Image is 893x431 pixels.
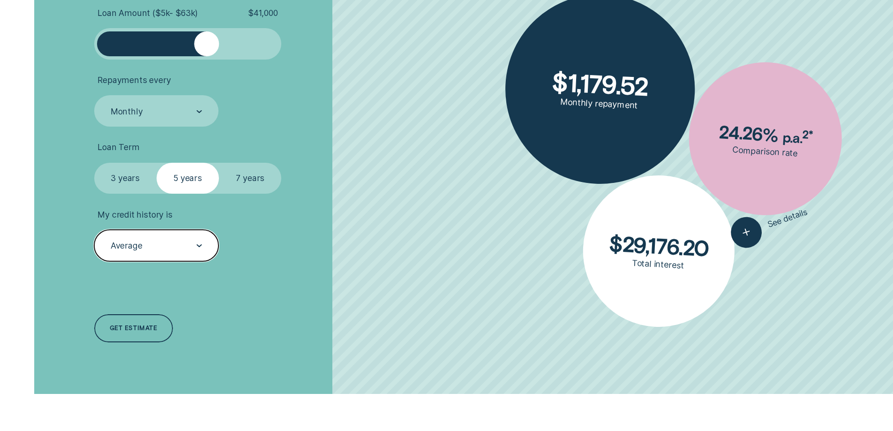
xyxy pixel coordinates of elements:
a: Get estimate [94,314,173,342]
span: Loan Term [98,142,139,152]
span: See details [766,206,809,229]
div: Monthly [111,106,143,116]
span: $ 41,000 [248,8,278,18]
span: Loan Amount ( $5k - $63k ) [98,8,198,18]
span: Repayments every [98,75,171,85]
label: 3 years [94,163,157,194]
label: 5 years [157,163,219,194]
button: See details [727,197,812,252]
span: My credit history is [98,210,172,220]
label: 7 years [219,163,281,194]
div: Average [111,241,143,251]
